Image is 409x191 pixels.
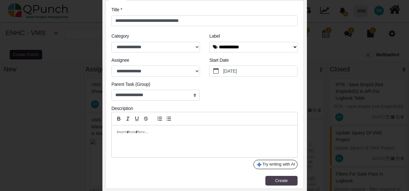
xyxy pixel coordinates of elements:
[253,160,298,169] button: Try writing with AI
[265,176,298,186] button: Create
[111,57,200,66] legend: Assignee
[209,57,298,66] legend: Start Date
[111,81,200,90] legend: Parent Task (Group)
[222,66,298,76] label: [DATE]
[111,6,122,13] label: Title *
[210,66,222,76] button: calendar
[256,161,262,168] img: google-gemini-icon.8b74464.png
[111,105,298,112] div: Description
[111,33,200,41] legend: Category
[275,178,288,183] span: Create
[213,68,219,74] svg: calendar
[209,33,298,41] legend: Label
